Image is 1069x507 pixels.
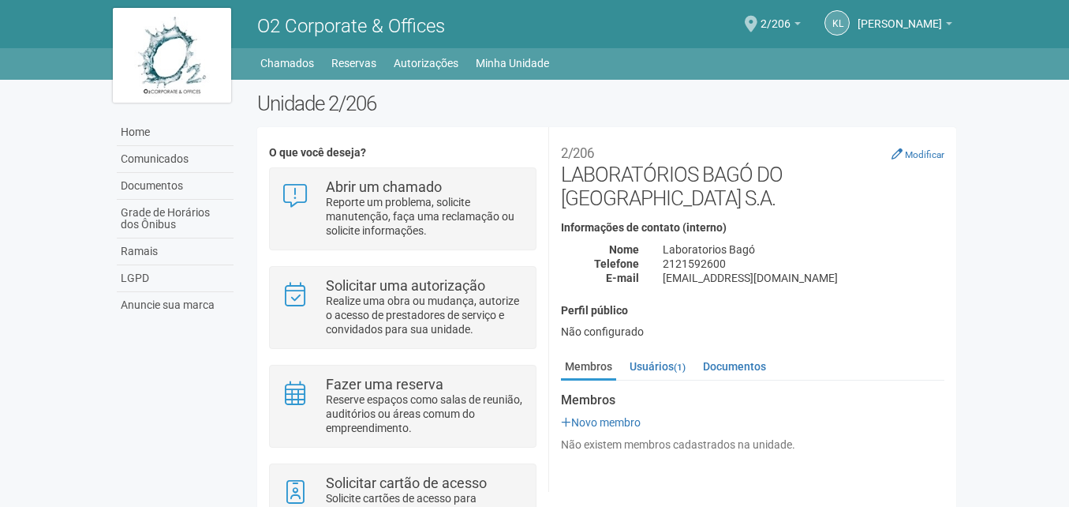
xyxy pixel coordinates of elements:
[561,145,594,161] small: 2/206
[594,257,639,270] strong: Telefone
[326,294,524,336] p: Realize uma obra ou mudança, autorize o acesso de prestadores de serviço e convidados para sua un...
[891,148,944,160] a: Modificar
[651,242,956,257] div: Laboratorios Bagó
[117,173,234,200] a: Documentos
[561,393,944,407] strong: Membros
[394,52,458,74] a: Autorizações
[674,362,686,373] small: (1)
[905,149,944,160] small: Modificar
[269,147,536,159] h4: O que você deseja?
[561,416,641,429] a: Novo membro
[282,377,524,435] a: Fazer uma reserva Reserve espaços como salas de reunião, auditórios ou áreas comum do empreendime...
[651,271,956,285] div: [EMAIL_ADDRESS][DOMAIN_NAME]
[561,139,944,210] h2: LABORATÓRIOS BAGÓ DO [GEOGRAPHIC_DATA] S.A.
[117,200,234,238] a: Grade de Horários dos Ônibus
[282,180,524,238] a: Abrir um chamado Reporte um problema, solicite manutenção, faça uma reclamação ou solicite inform...
[326,376,443,392] strong: Fazer uma reserva
[561,325,944,339] div: Não configurado
[326,195,524,238] p: Reporte um problema, solicite manutenção, faça uma reclamação ou solicite informações.
[761,2,791,30] span: 2/206
[260,52,314,74] a: Chamados
[117,292,234,318] a: Anuncie sua marca
[326,277,485,294] strong: Solicitar uma autorização
[117,119,234,146] a: Home
[561,222,944,234] h4: Informações de contato (interno)
[282,279,524,336] a: Solicitar uma autorização Realize uma obra ou mudança, autorize o acesso de prestadores de serviç...
[326,475,487,491] strong: Solicitar cartão de acesso
[651,257,956,271] div: 2121592600
[113,8,231,103] img: logo.jpg
[699,355,770,378] a: Documentos
[626,355,690,378] a: Usuários(1)
[858,20,952,32] a: [PERSON_NAME]
[257,15,445,37] span: O2 Corporate & Offices
[561,305,944,317] h4: Perfil público
[117,146,234,173] a: Comunicados
[117,265,234,292] a: LGPD
[761,20,801,32] a: 2/206
[858,2,942,30] span: Kauany Lopes
[609,243,639,256] strong: Nome
[331,52,376,74] a: Reservas
[326,392,524,435] p: Reserve espaços como salas de reunião, auditórios ou áreas comum do empreendimento.
[606,272,639,284] strong: E-mail
[326,178,442,195] strong: Abrir um chamado
[117,238,234,265] a: Ramais
[824,10,850,36] a: KL
[561,355,616,381] a: Membros
[257,92,957,115] h2: Unidade 2/206
[561,438,944,452] div: Não existem membros cadastrados na unidade.
[476,52,549,74] a: Minha Unidade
